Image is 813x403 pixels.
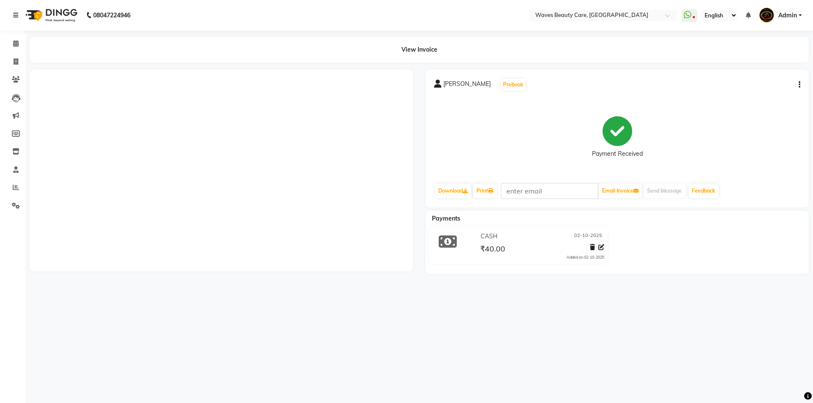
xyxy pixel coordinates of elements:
span: ₹40.00 [480,244,505,256]
button: Send Message [644,184,685,198]
img: Admin [759,8,774,22]
a: Download [435,184,471,198]
img: logo [22,3,80,27]
a: Feedback [689,184,719,198]
span: Payments [432,215,460,222]
div: Payment Received [592,149,643,158]
div: Added on 02-10-2025 [567,254,604,260]
span: CASH [481,232,498,241]
b: 08047224946 [93,3,130,27]
button: Prebook [501,79,525,91]
a: Print [473,184,497,198]
span: [PERSON_NAME] [443,80,491,91]
button: Email Invoice [599,184,642,198]
div: View Invoice [30,37,809,63]
span: 02-10-2025 [574,232,602,241]
span: Admin [778,11,797,20]
input: enter email [501,183,598,199]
